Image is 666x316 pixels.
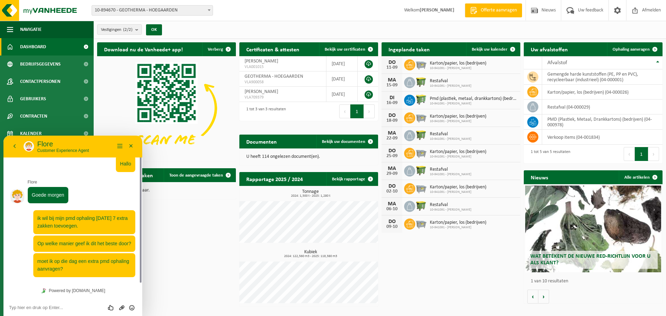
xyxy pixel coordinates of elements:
div: 06-10 [385,207,399,212]
img: WB-0660-HPE-GN-50 [415,94,427,105]
span: Restafval [430,167,471,172]
span: 10-941091 - [PERSON_NAME] [430,66,486,70]
h3: Tonnage [243,189,378,198]
div: 15-09 [385,83,399,88]
span: 2024: 122,560 m3 - 2025: 119,380 m3 [243,255,378,258]
h2: Rapportage 2025 / 2024 [239,172,310,186]
a: Ophaling aanvragen [607,42,662,56]
td: karton/papier, los (bedrijven) (04-000026) [542,85,663,100]
span: 10-894670 - GEOTHERMA - HOEGAARDEN [92,5,213,16]
span: Bekijk uw documenten [322,139,365,144]
span: Bekijk uw kalender [472,47,507,52]
button: Volgende [538,290,549,304]
span: 10-941091 - [PERSON_NAME] [430,102,517,106]
strong: [PERSON_NAME] [420,8,454,13]
div: DO [385,148,399,154]
td: [DATE] [326,56,358,71]
button: Next [364,104,375,118]
span: Karton/papier, los (bedrijven) [430,185,486,190]
button: 1 [350,104,364,118]
div: 18-09 [385,118,399,123]
h2: Documenten [239,135,284,148]
div: 11-09 [385,65,399,70]
button: Previous [339,104,350,118]
a: Offerte aanvragen [465,3,522,17]
span: Wat betekent de nieuwe RED-richtlijn voor u als klant? [530,254,650,266]
span: 10-941091 - [PERSON_NAME] [430,172,471,177]
img: WB-1100-HPE-GN-50 [415,164,427,176]
span: 10-941091 - [PERSON_NAME] [430,208,471,212]
span: [PERSON_NAME] [245,89,278,94]
h2: Download nu de Vanheede+ app! [97,42,190,56]
button: OK [146,24,162,35]
div: 22-09 [385,136,399,141]
span: Vestigingen [101,25,133,35]
img: WB-2500-GAL-GY-01 [415,217,427,229]
span: 10-941091 - [PERSON_NAME] [430,119,486,123]
h2: Ingeplande taken [382,42,437,56]
span: [PERSON_NAME] [245,59,278,64]
h3: Kubiek [243,250,378,258]
a: Bekijk uw certificaten [319,42,377,56]
span: Toon de aangevraagde taken [169,173,223,178]
span: 10-941091 - [PERSON_NAME] [430,190,486,194]
img: WB-2500-GAL-GY-01 [415,182,427,194]
img: WB-2500-GAL-GY-01 [415,111,427,123]
button: Next [648,147,659,161]
span: Karton/papier, los (bedrijven) [430,149,486,155]
td: verkoop items (04-001834) [542,130,663,145]
button: Emoji invoeren [123,169,133,176]
span: Restafval [430,202,471,208]
button: 1 [635,147,648,161]
div: DO [385,60,399,65]
img: WB-1100-HPE-GN-50 [415,129,427,141]
span: Karton/papier, los (bedrijven) [430,61,486,66]
span: Dashboard [20,38,46,55]
span: 10-941091 - [PERSON_NAME] [430,84,471,88]
td: restafval (04-000029) [542,100,663,114]
span: 10-941091 - [PERSON_NAME] [430,155,486,159]
a: Powered by [DOMAIN_NAME] [35,151,104,160]
div: 02-10 [385,189,399,194]
img: Download de VHEPlus App [97,56,236,160]
span: 10-941091 - [PERSON_NAME] [430,225,486,230]
button: Verberg [202,42,235,56]
span: Gebruikers [20,90,46,108]
div: DO [385,113,399,118]
span: GEOTHERMA - HOEGAARDEN [245,74,303,79]
span: Bedrijfsgegevens [20,55,61,73]
iframe: chat widget [3,136,142,316]
span: VLA900058 [245,79,321,85]
span: Navigatie [20,21,42,38]
div: MA [385,77,399,83]
p: 1 van 10 resultaten [531,279,659,284]
div: 25-09 [385,154,399,159]
h2: Uw afvalstoffen [524,42,575,56]
a: Bekijk rapportage [326,172,377,186]
span: Contracten [20,108,47,125]
div: 29-09 [385,171,399,176]
div: MA [385,201,399,207]
p: U heeft 114 ongelezen document(en). [246,154,371,159]
td: gemengde harde kunststoffen (PE, PP en PVC), recycleerbaar (industrieel) (04-000001) [542,69,663,85]
span: Afvalstof [547,60,567,66]
span: Contactpersonen [20,73,60,90]
span: Ophaling aanvragen [613,47,650,52]
a: Toon de aangevraagde taken [164,168,235,182]
h2: Certificaten & attesten [239,42,306,56]
img: Tawky_16x16.svg [38,153,43,157]
count: (2/2) [123,27,133,32]
p: Geen data beschikbaar. [104,188,229,193]
div: Group of buttons [103,169,133,176]
div: 1 tot 3 van 3 resultaten [243,104,286,119]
